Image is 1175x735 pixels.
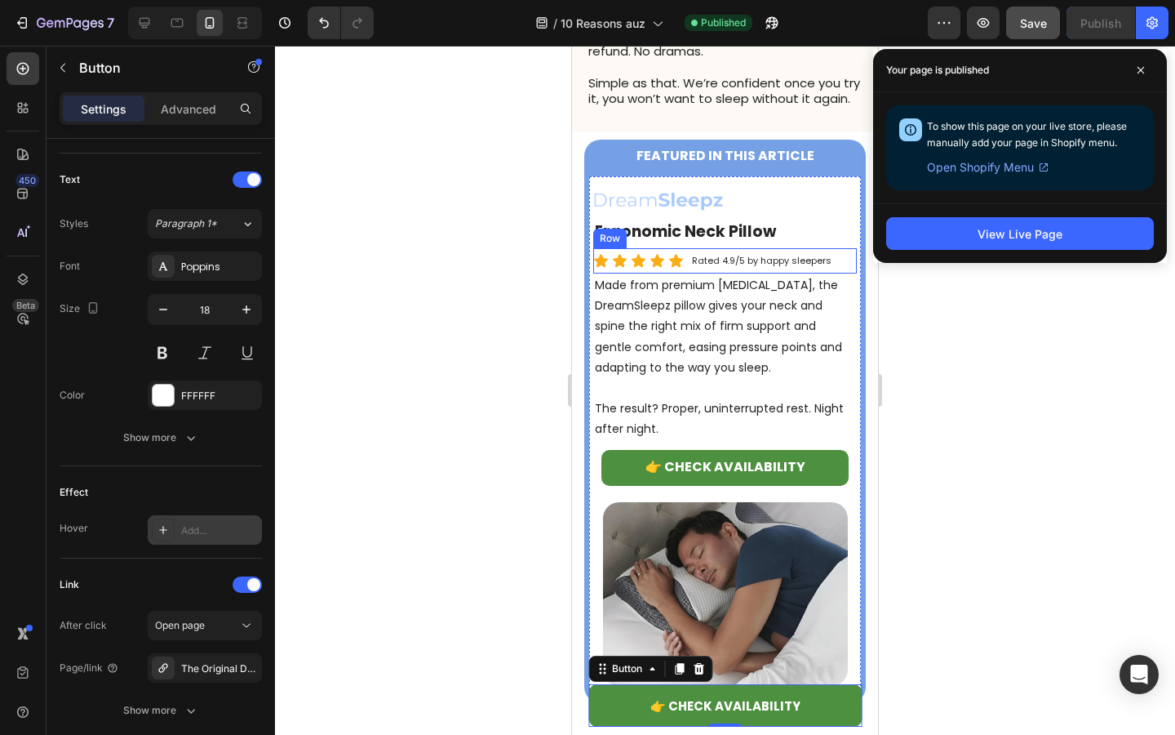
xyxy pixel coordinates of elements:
p: Button [79,58,218,78]
span: Paragraph 1* [155,216,217,231]
p: Your page is published [886,62,989,78]
div: Size [60,298,103,320]
span: 10 Reasons auz [561,15,645,32]
div: Color [60,388,85,403]
div: Add... [181,523,258,538]
span: Published [701,16,746,30]
div: The Original DreamSleepz Pillow – Wake Up Pain-Free and Rested [181,661,258,676]
iframe: Design area [572,46,878,735]
p: Settings [81,100,126,118]
div: 450 [16,174,39,187]
div: Font [60,259,80,274]
button: View Live Page [886,217,1154,250]
div: Beta [12,299,39,312]
div: Show more [123,430,199,446]
button: Open page [148,611,262,640]
button: Show more [60,423,262,452]
div: Publish [1080,15,1121,32]
div: Open Intercom Messenger [1120,655,1159,694]
div: Text [60,172,80,187]
button: Save [1006,7,1060,39]
div: Show more [123,702,199,719]
div: Styles [60,216,88,231]
div: Link [60,577,79,592]
button: Paragraph 1* [148,209,262,238]
span: / [553,15,557,32]
span: Open page [155,619,205,631]
div: Undo/Redo [308,7,374,39]
span: Open Shopify Menu [927,158,1034,177]
div: View Live Page [978,225,1062,243]
div: After click [60,618,107,633]
button: Publish [1066,7,1135,39]
p: 7 [107,13,114,33]
span: Save [1020,16,1047,30]
div: Poppins [181,260,258,274]
button: 7 [7,7,122,39]
div: Hover [60,521,88,536]
div: FFFFFF [181,389,258,403]
p: Advanced [161,100,216,118]
span: To show this page on your live store, please manually add your page in Shopify menu. [927,120,1127,149]
div: Page/link [60,661,119,675]
button: Show more [60,696,262,725]
div: Effect [60,485,88,500]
